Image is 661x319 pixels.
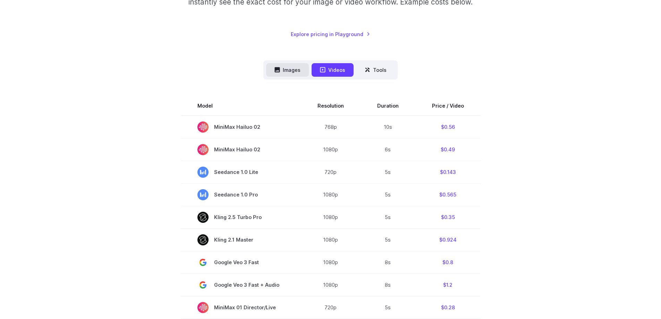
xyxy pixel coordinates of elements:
[301,96,361,116] th: Resolution
[415,161,481,183] td: $0.143
[361,206,415,228] td: 5s
[312,63,354,77] button: Videos
[361,138,415,161] td: 6s
[361,251,415,274] td: 8s
[197,234,284,245] span: Kling 2.1 Master
[361,296,415,319] td: 5s
[301,228,361,251] td: 1080p
[197,257,284,268] span: Google Veo 3 Fast
[415,183,481,206] td: $0.565
[415,296,481,319] td: $0.28
[301,251,361,274] td: 1080p
[361,228,415,251] td: 5s
[301,206,361,228] td: 1080p
[197,279,284,291] span: Google Veo 3 Fast + Audio
[197,189,284,200] span: Seedance 1.0 Pro
[197,167,284,178] span: Seedance 1.0 Lite
[415,138,481,161] td: $0.49
[301,183,361,206] td: 1080p
[415,206,481,228] td: $0.35
[291,30,370,38] a: Explore pricing in Playground
[301,138,361,161] td: 1080p
[361,96,415,116] th: Duration
[415,228,481,251] td: $0.924
[301,296,361,319] td: 720p
[266,63,309,77] button: Images
[356,63,395,77] button: Tools
[361,161,415,183] td: 5s
[415,251,481,274] td: $0.8
[361,274,415,296] td: 8s
[197,302,284,313] span: MiniMax 01 Director/Live
[415,96,481,116] th: Price / Video
[197,144,284,155] span: MiniMax Hailuo 02
[415,116,481,138] td: $0.56
[361,116,415,138] td: 10s
[415,274,481,296] td: $1.2
[301,116,361,138] td: 768p
[197,212,284,223] span: Kling 2.5 Turbo Pro
[181,96,301,116] th: Model
[361,183,415,206] td: 5s
[301,274,361,296] td: 1080p
[197,121,284,133] span: MiniMax Hailuo 02
[301,161,361,183] td: 720p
